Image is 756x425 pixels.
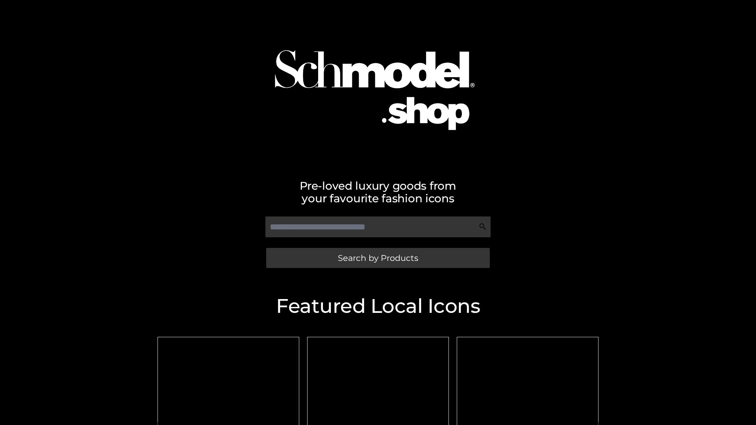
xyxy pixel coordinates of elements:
h2: Featured Local Icons​ [154,296,602,316]
img: Search Icon [479,223,487,231]
a: Search by Products [266,248,490,268]
h2: Pre-loved luxury goods from your favourite fashion icons [154,179,602,205]
span: Search by Products [338,254,418,262]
